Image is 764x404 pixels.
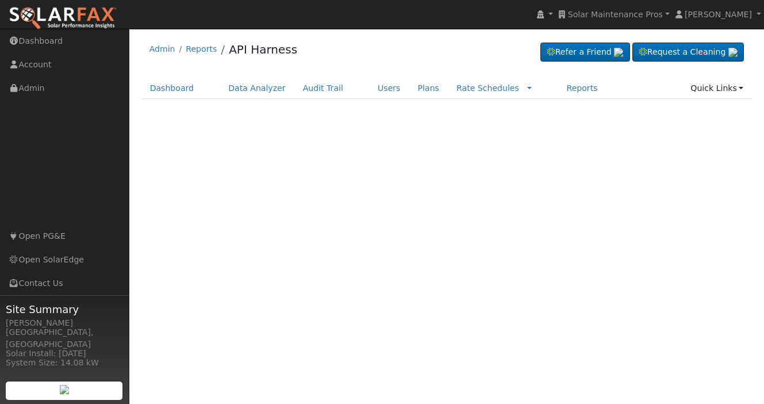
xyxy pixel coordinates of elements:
a: Data Analyzer [220,78,294,99]
a: Reports [186,44,217,54]
div: Solar Install: [DATE] [6,348,123,360]
img: SolarFax [9,6,117,31]
span: Solar Maintenance Pros [568,10,663,19]
a: Audit Trail [294,78,352,99]
span: [PERSON_NAME] [685,10,752,19]
a: Admin [149,44,175,54]
a: Plans [409,78,448,99]
a: Request a Cleaning [632,43,744,62]
a: Reports [558,78,606,99]
img: retrieve [60,385,69,394]
a: Quick Links [682,78,752,99]
a: Dashboard [141,78,203,99]
div: [PERSON_NAME] [6,317,123,329]
img: retrieve [614,48,623,57]
div: System Size: 14.08 kW [6,357,123,369]
a: Users [369,78,409,99]
div: [GEOGRAPHIC_DATA], [GEOGRAPHIC_DATA] [6,326,123,350]
span: Site Summary [6,302,123,317]
a: Rate Schedules [456,83,519,93]
img: retrieve [728,48,738,57]
a: API Harness [229,43,297,56]
a: Refer a Friend [540,43,630,62]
